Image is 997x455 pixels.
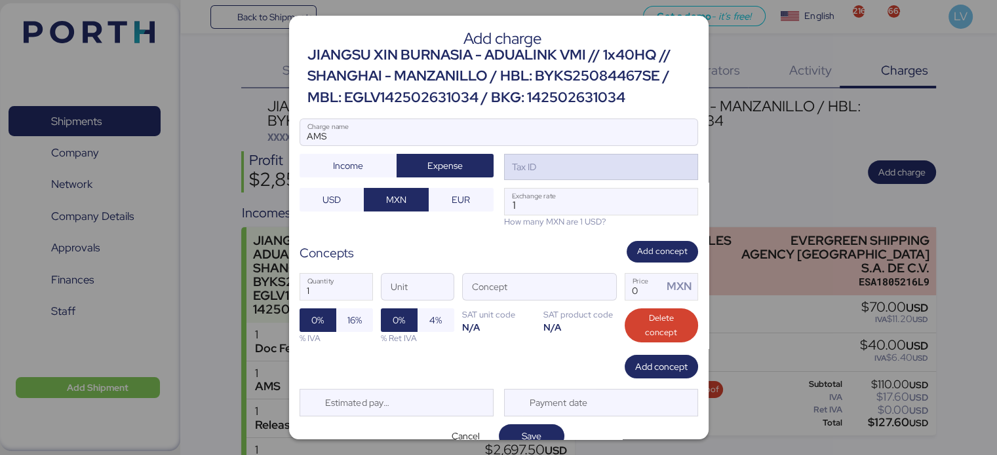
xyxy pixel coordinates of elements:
[300,154,397,177] button: Income
[418,308,454,332] button: 4%
[625,355,698,378] button: Add concept
[300,188,364,211] button: USD
[637,244,688,259] span: Add concept
[429,188,494,211] button: EUR
[427,158,463,173] span: Expense
[625,274,663,300] input: Price
[300,244,354,263] div: Concepts
[452,192,470,208] span: EUR
[307,33,698,45] div: Add charge
[311,312,324,328] span: 0%
[429,312,442,328] span: 4%
[381,308,418,332] button: 0%
[499,424,564,448] button: Save
[463,274,585,300] input: Concept
[505,189,697,215] input: Exchange rate
[635,359,688,374] span: Add concept
[462,308,536,321] div: SAT unit code
[307,45,698,108] div: JIANGSU XIN BURNASIA - ADUALINK VMI // 1x40HQ // SHANGHAI - MANZANILLO / HBL: BYKS25084467SE / MB...
[625,308,698,342] button: Delete concept
[300,332,373,344] div: % IVA
[381,274,454,300] input: Unit
[347,312,362,328] span: 16%
[504,215,698,228] div: How many MXN are 1 USD?
[300,119,697,145] input: Charge name
[635,311,688,340] span: Delete concept
[323,192,341,208] span: USD
[543,321,617,333] div: N/A
[510,160,537,174] div: Tax ID
[393,312,405,328] span: 0%
[397,154,494,177] button: Expense
[452,428,480,444] span: Cancel
[627,241,698,263] button: Add concept
[462,321,536,333] div: N/A
[667,278,697,295] div: MXN
[386,192,406,208] span: MXN
[364,188,429,211] button: MXN
[589,276,616,304] button: ConceptConcept
[522,428,541,444] span: Save
[433,424,499,448] button: Cancel
[336,308,373,332] button: 16%
[300,274,372,300] input: Quantity
[333,158,363,173] span: Income
[543,308,617,321] div: SAT product code
[300,308,336,332] button: 0%
[381,332,454,344] div: % Ret IVA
